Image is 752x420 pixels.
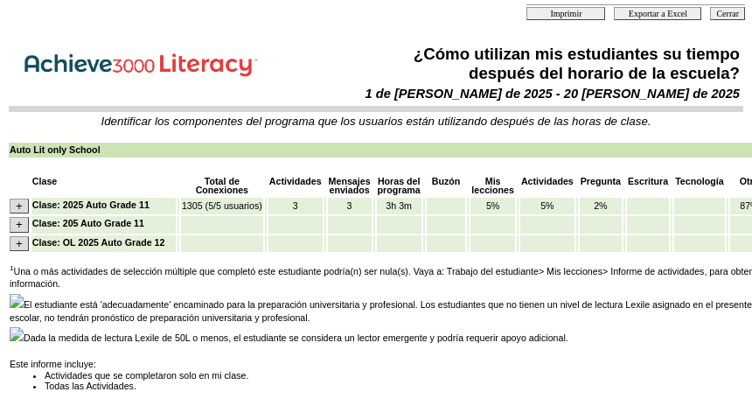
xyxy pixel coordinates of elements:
input: + [10,217,29,232]
td: Mis lecciones [470,176,515,196]
img: ccr.gif [10,294,24,308]
td: Pregunta [580,176,622,196]
input: Cerrar [710,7,745,20]
td: 3 [328,198,372,214]
img: dr.png [10,327,24,341]
nobr: Clase: 205 Auto Grade 11 [32,218,144,228]
sup: 1 [10,264,13,272]
td: 1305 (5/5 usuarios) [181,198,263,214]
td: 2% [580,198,622,214]
td: Clase: 2025 Auto Grade 11 [31,198,176,214]
td: 5% [520,198,574,214]
input: Imprimir [526,7,605,20]
td: Mensajes enviados [328,176,372,196]
td: Actividades [268,176,323,196]
td: Horas del programa [377,176,421,196]
input: Exportar a Excel [614,7,701,20]
td: Tecnología [674,176,724,196]
nobr: Clase: 2025 Auto Grade 11 [32,199,150,210]
td: 1 de [PERSON_NAME] de 2025 - 20 [PERSON_NAME] de 2025 [313,86,741,101]
td: ¿Cómo utilizan mis estudiantes su tiempo después del horario de la escuela? [313,44,741,84]
td: Escritura [627,176,669,196]
td: 3h 3m [377,198,421,214]
td: Total de Conexiones [181,176,263,196]
td: Actividades [520,176,574,196]
td: Buzón [427,176,466,196]
nobr: Clase: OL 2025 Auto Grade 12 [32,237,165,248]
td: Identificar los componentes del programa que los usuarios están utilizando después de las horas d... [10,115,742,128]
td: 3 [268,198,323,214]
td: Clase: 205 Auto Grade 11 [31,216,176,233]
input: + [10,236,29,251]
input: + [10,199,29,213]
img: Achieve3000 Reports Logo Spanish [12,44,275,81]
td: 5% [470,198,515,214]
td: Clase: OL 2025 Auto Grade 12 [31,235,176,252]
nobr: Clase [32,176,57,186]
